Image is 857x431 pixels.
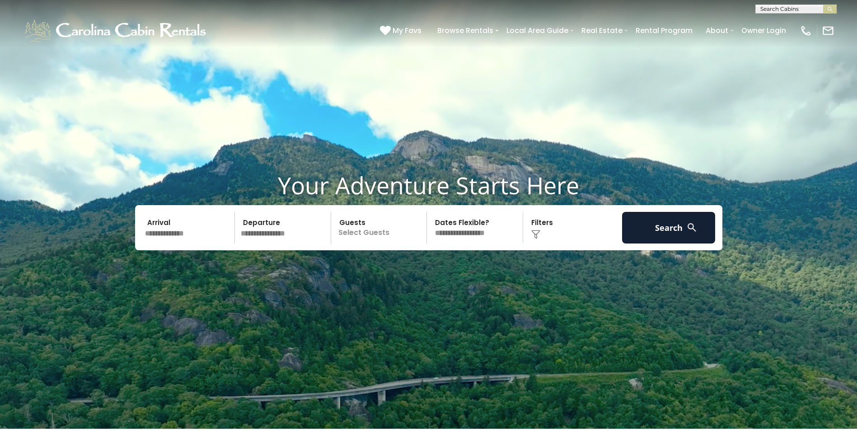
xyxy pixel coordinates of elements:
[631,23,697,38] a: Rental Program
[433,23,498,38] a: Browse Rentals
[23,17,210,44] img: White-1-1-2.png
[800,24,812,37] img: phone-regular-white.png
[822,24,834,37] img: mail-regular-white.png
[701,23,733,38] a: About
[502,23,573,38] a: Local Area Guide
[737,23,791,38] a: Owner Login
[531,230,540,239] img: filter--v1.png
[393,25,421,36] span: My Favs
[686,222,698,233] img: search-regular-white.png
[380,25,424,37] a: My Favs
[334,212,427,244] p: Select Guests
[622,212,716,244] button: Search
[7,171,850,199] h1: Your Adventure Starts Here
[577,23,627,38] a: Real Estate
